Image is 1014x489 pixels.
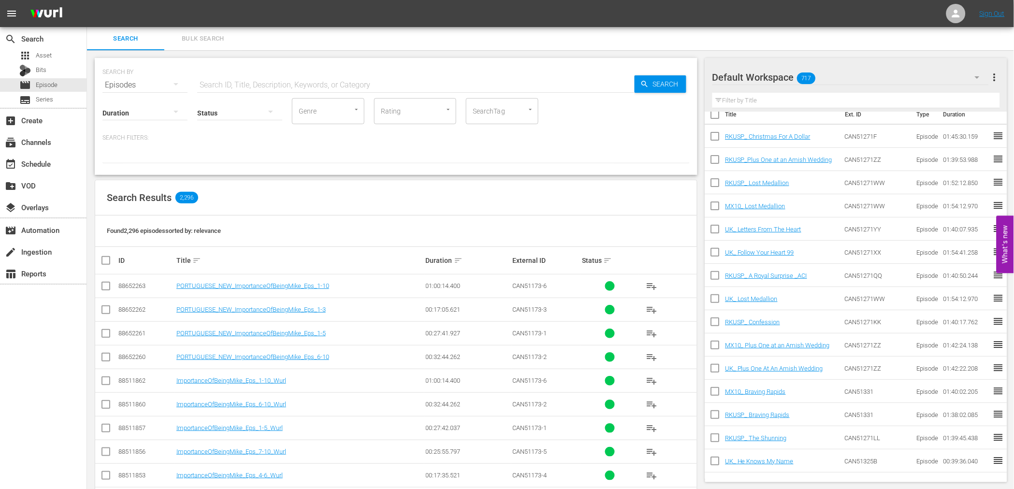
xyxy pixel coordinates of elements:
[635,75,686,93] button: Search
[725,365,824,372] a: UK_ Plus One At An Amish Wedding
[841,403,913,426] td: CAN51331
[913,426,940,449] td: Episode
[841,125,913,148] td: CAN51271F
[118,282,174,289] div: 88652263
[940,403,993,426] td: 01:38:02.085
[107,192,172,203] span: Search Results
[913,125,940,148] td: Episode
[582,255,637,266] div: Status
[36,80,58,90] span: Episode
[940,333,993,357] td: 01:42:24.138
[640,369,664,392] button: playlist_add
[988,72,1000,83] span: more_vert
[640,464,664,487] button: playlist_add
[352,105,361,114] button: Open
[913,403,940,426] td: Episode
[725,458,794,465] a: UK_ He Knows My Name
[725,226,802,233] a: UK_ Letters From The Heart
[841,194,913,217] td: CAN51271WW
[640,417,664,440] button: playlist_add
[841,333,913,357] td: CAN51271ZZ
[841,287,913,310] td: CAN51271WW
[993,316,1004,327] span: reorder
[646,446,658,458] span: playlist_add
[513,282,547,289] span: CAN51173-6
[646,328,658,339] span: playlist_add
[841,310,913,333] td: CAN51271KK
[841,241,913,264] td: CAN51271XX
[725,133,811,140] a: RKUSP_ Christmas For A Dollar
[176,330,326,337] a: PORTUGUESE_NEW_ImportanceOfBeingMike_Eps_1-5
[940,194,993,217] td: 01:54:12.970
[176,255,423,266] div: Title
[426,401,510,408] div: 00:32:44.262
[913,148,940,171] td: Episode
[940,449,993,473] td: 00:39:36.040
[993,130,1004,142] span: reorder
[993,431,1004,443] span: reorder
[426,330,510,337] div: 00:27:41.927
[118,448,174,455] div: 88511856
[993,292,1004,304] span: reorder
[426,377,510,384] div: 01:00:14.400
[646,280,658,292] span: playlist_add
[725,101,840,128] th: Title
[940,287,993,310] td: 01:54:12.970
[841,217,913,241] td: CAN51271YY
[993,269,1004,281] span: reorder
[93,33,159,44] span: Search
[993,408,1004,420] span: reorder
[640,345,664,369] button: playlist_add
[913,217,940,241] td: Episode
[23,2,70,25] img: ans4CAIJ8jUAAAAAAAAAAAAAAAAAAAAAAAAgQb4GAAAAAAAAAAAAAAAAAAAAAAAAJMjXAAAAAAAAAAAAAAAAAAAAAAAAgAT5G...
[841,264,913,287] td: CAN51271QQ
[19,79,31,91] span: Episode
[940,241,993,264] td: 01:54:41.258
[649,75,686,93] span: Search
[725,272,808,279] a: RKUSP_ A Royal Surprise _ACI
[725,434,787,442] a: RKUSP_ The Shunning
[170,33,236,44] span: Bulk Search
[102,72,188,99] div: Episodes
[980,10,1005,17] a: Sign Out
[913,171,940,194] td: Episode
[725,411,790,418] a: RKUSP_ Braving Rapids
[513,353,547,360] span: CAN51173-2
[841,357,913,380] td: CAN51271ZZ
[5,115,16,127] span: Create
[993,246,1004,258] span: reorder
[513,448,547,455] span: CAN51173-5
[513,472,547,479] span: CAN51173-4
[911,101,938,128] th: Type
[841,171,913,194] td: CAN51271WW
[604,256,612,265] span: sort
[725,249,795,256] a: UK_ Follow Your Heart 99
[5,137,16,148] span: Channels
[176,282,329,289] a: PORTUGUESE_NEW_ImportanceOfBeingMike_Eps_1-10
[913,380,940,403] td: Episode
[993,176,1004,188] span: reorder
[913,241,940,264] td: Episode
[36,95,53,104] span: Series
[913,333,940,357] td: Episode
[725,179,790,187] a: RKUSP_ Lost Medallion
[940,148,993,171] td: 01:39:53.988
[454,256,463,265] span: sort
[940,357,993,380] td: 01:42:22.208
[176,448,286,455] a: ImportanceOfBeingMike_Eps_7-10_Wurl
[913,449,940,473] td: Episode
[118,257,174,264] div: ID
[840,101,911,128] th: Ext. ID
[646,351,658,363] span: playlist_add
[513,401,547,408] span: CAN51173-2
[118,330,174,337] div: 88652261
[993,362,1004,374] span: reorder
[938,101,996,128] th: Duration
[646,422,658,434] span: playlist_add
[19,94,31,106] span: Series
[426,306,510,313] div: 00:17:05.621
[725,388,786,395] a: MX10_ Braving Rapids
[940,426,993,449] td: 01:39:45.438
[725,318,781,326] a: RKUSP_ Confession
[913,357,940,380] td: Episode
